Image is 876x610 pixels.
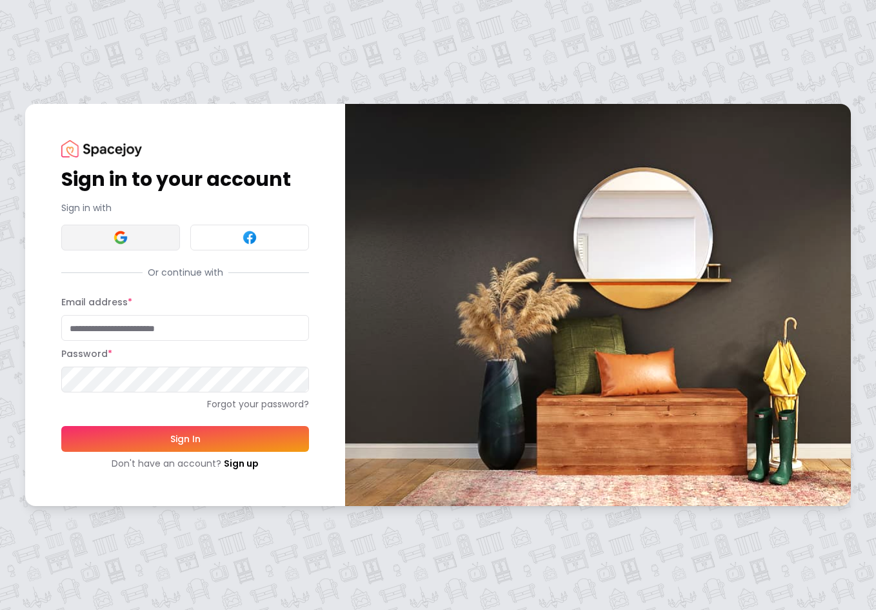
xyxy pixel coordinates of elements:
img: Google signin [113,230,128,245]
a: Sign up [224,457,259,470]
label: Password [61,347,112,360]
span: Or continue with [143,266,228,279]
img: Facebook signin [242,230,257,245]
a: Forgot your password? [61,398,309,411]
p: Sign in with [61,201,309,214]
div: Don't have an account? [61,457,309,470]
img: banner [345,104,851,506]
button: Sign In [61,426,309,452]
h1: Sign in to your account [61,168,309,191]
img: Spacejoy Logo [61,140,142,158]
label: Email address [61,296,132,309]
